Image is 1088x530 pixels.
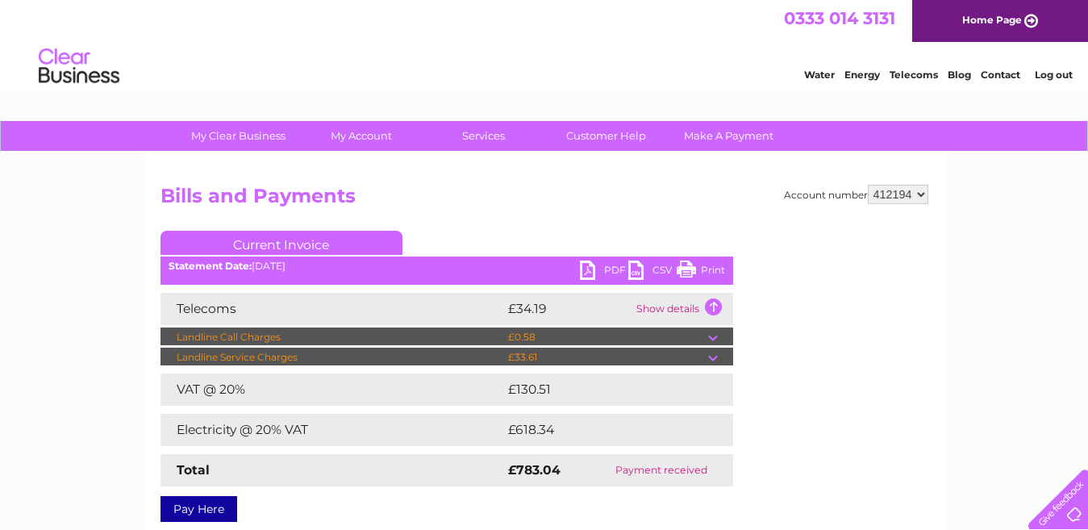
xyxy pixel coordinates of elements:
[784,8,895,28] a: 0333 014 3131
[417,121,550,151] a: Services
[160,185,928,215] h2: Bills and Payments
[38,42,120,91] img: logo.png
[160,293,504,325] td: Telecoms
[677,261,725,284] a: Print
[504,328,708,347] td: £0.58
[508,462,561,478] strong: £783.04
[504,374,702,406] td: £130.51
[784,185,928,204] div: Account number
[164,9,926,78] div: Clear Business is a trading name of Verastar Limited (registered in [GEOGRAPHIC_DATA] No. 3667643...
[1035,69,1073,81] a: Log out
[160,231,402,255] a: Current Invoice
[160,414,504,446] td: Electricity @ 20% VAT
[177,462,210,478] strong: Total
[504,348,708,367] td: £33.61
[590,454,733,486] td: Payment received
[160,328,504,347] td: Landline Call Charges
[981,69,1020,81] a: Contact
[948,69,971,81] a: Blog
[172,121,305,151] a: My Clear Business
[504,293,632,325] td: £34.19
[632,293,733,325] td: Show details
[160,374,504,406] td: VAT @ 20%
[844,69,880,81] a: Energy
[580,261,628,284] a: PDF
[160,348,504,367] td: Landline Service Charges
[160,496,237,522] a: Pay Here
[890,69,938,81] a: Telecoms
[160,261,733,272] div: [DATE]
[540,121,673,151] a: Customer Help
[169,260,252,272] b: Statement Date:
[662,121,795,151] a: Make A Payment
[628,261,677,284] a: CSV
[804,69,835,81] a: Water
[294,121,427,151] a: My Account
[504,414,703,446] td: £618.34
